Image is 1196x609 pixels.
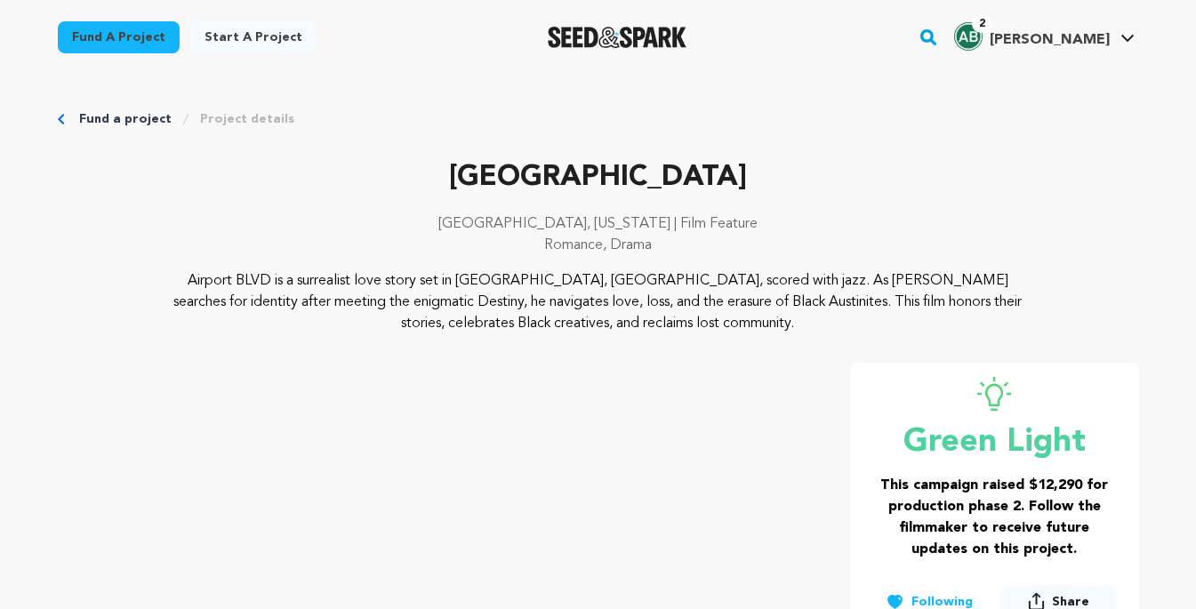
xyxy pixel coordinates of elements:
h3: This campaign raised $12,290 for production phase 2. Follow the filmmaker to receive future updat... [871,475,1118,560]
p: [GEOGRAPHIC_DATA] [58,156,1139,199]
a: Seed&Spark Homepage [548,27,687,48]
div: Alejandro H.'s Profile [954,22,1110,51]
a: Alejandro H.'s Profile [951,19,1138,51]
p: Green Light [871,425,1118,461]
span: 2 [972,15,992,33]
img: f3da8b7657e847b4.png [954,22,983,51]
p: Romance, Drama [58,235,1139,256]
a: Start a project [190,21,317,53]
p: [GEOGRAPHIC_DATA], [US_STATE] | Film Feature [58,213,1139,235]
a: Fund a project [79,110,172,128]
a: Project details [200,110,294,128]
span: [PERSON_NAME] [990,33,1110,47]
p: Airport BLVD is a surrealist love story set in [GEOGRAPHIC_DATA], [GEOGRAPHIC_DATA], scored with ... [165,270,1031,334]
div: Breadcrumb [58,110,1139,128]
img: Seed&Spark Logo Dark Mode [548,27,687,48]
a: Fund a project [58,21,180,53]
span: Alejandro H.'s Profile [951,19,1138,56]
